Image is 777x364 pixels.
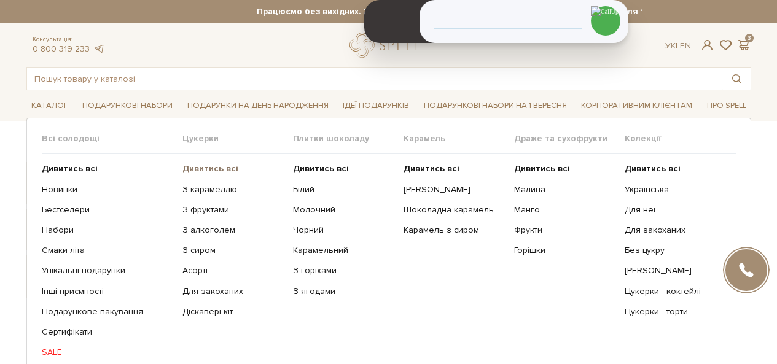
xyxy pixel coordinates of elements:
[625,245,726,256] a: Без цукру
[42,133,182,144] span: Всі солодощі
[404,184,505,195] a: [PERSON_NAME]
[293,133,404,144] span: Плитки шоколаду
[419,95,572,116] a: Подарункові набори на 1 Вересня
[42,163,98,174] b: Дивитись всі
[93,44,105,54] a: telegram
[42,163,173,174] a: Дивитись всі
[625,184,726,195] a: Українська
[404,225,505,236] a: Карамель з сиром
[349,33,426,58] a: logo
[33,36,105,44] span: Консультація:
[182,225,284,236] a: З алкоголем
[404,163,459,174] b: Дивитись всі
[182,133,293,144] span: Цукерки
[514,184,615,195] a: Малина
[722,68,751,90] button: Пошук товару у каталозі
[42,265,173,276] a: Унікальні подарунки
[182,306,284,317] a: Діскавері кіт
[293,286,394,297] a: З ягодами
[42,306,173,317] a: Подарункове пакування
[576,95,697,116] a: Корпоративним клієнтам
[182,265,284,276] a: Асорті
[27,68,722,90] input: Пошук товару у каталозі
[514,163,570,174] b: Дивитись всі
[182,245,284,256] a: З сиром
[514,245,615,256] a: Горішки
[625,306,726,317] a: Цукерки - торти
[293,265,394,276] a: З горіхами
[42,327,173,338] a: Сертифікати
[514,204,615,215] a: Манго
[182,204,284,215] a: З фруктами
[404,204,505,215] a: Шоколадна карамель
[182,184,284,195] a: З карамеллю
[42,184,173,195] a: Новинки
[404,163,505,174] a: Дивитись всі
[293,225,394,236] a: Чорний
[514,133,625,144] span: Драже та сухофрукти
[625,265,726,276] a: [PERSON_NAME]
[26,96,73,115] span: Каталог
[514,225,615,236] a: Фрукти
[182,286,284,297] a: Для закоханих
[293,163,394,174] a: Дивитись всі
[182,163,284,174] a: Дивитись всі
[33,44,90,54] a: 0 800 319 233
[676,41,677,51] span: |
[293,204,394,215] a: Молочний
[514,163,615,174] a: Дивитись всі
[182,163,238,174] b: Дивитись всі
[625,133,735,144] span: Колекції
[680,41,691,51] a: En
[625,225,726,236] a: Для закоханих
[625,163,681,174] b: Дивитись всі
[42,204,173,215] a: Бестселери
[293,184,394,195] a: Білий
[77,96,178,115] span: Подарункові набори
[42,245,173,256] a: Смаки літа
[293,245,394,256] a: Карамельний
[404,133,514,144] span: Карамель
[625,163,726,174] a: Дивитись всі
[293,163,349,174] b: Дивитись всі
[625,204,726,215] a: Для неї
[42,286,173,297] a: Інші приємності
[182,96,334,115] span: Подарунки на День народження
[625,286,726,297] a: Цукерки - коктейлі
[42,225,173,236] a: Набори
[42,347,173,358] a: SALE
[665,41,691,52] div: Ук
[702,96,751,115] span: Про Spell
[338,96,414,115] span: Ідеї подарунків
